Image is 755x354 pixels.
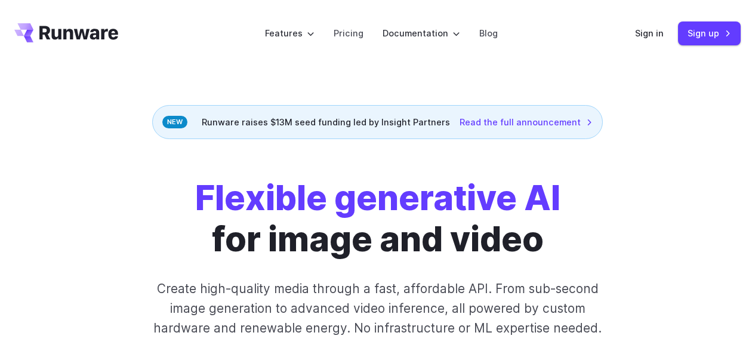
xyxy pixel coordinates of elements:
[678,21,741,45] a: Sign up
[460,115,593,129] a: Read the full announcement
[195,177,560,218] strong: Flexible generative AI
[635,26,664,40] a: Sign in
[145,279,610,338] p: Create high-quality media through a fast, affordable API. From sub-second image generation to adv...
[265,26,315,40] label: Features
[383,26,460,40] label: Documentation
[334,26,363,40] a: Pricing
[479,26,498,40] a: Blog
[195,177,560,260] h1: for image and video
[152,105,603,139] div: Runware raises $13M seed funding led by Insight Partners
[14,23,118,42] a: Go to /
